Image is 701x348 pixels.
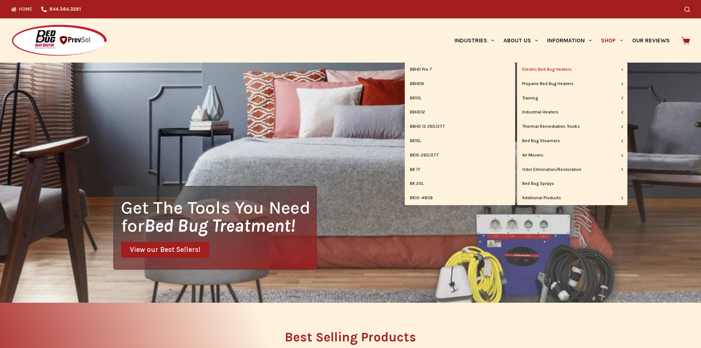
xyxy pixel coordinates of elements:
a: BK 17 [405,163,515,177]
button: Open LiveChat chat widget [6,3,28,25]
a: Electric Bed Bug Heaters [517,63,627,77]
a: Training [517,91,627,105]
a: BK10-480B [405,191,515,205]
a: Our Reviews [627,18,674,63]
a: BBHD Pro 7 [405,63,515,77]
a: BBHD12 [405,105,515,119]
a: Information [543,18,596,63]
a: Shop [596,18,627,63]
a: Industries [450,18,499,63]
a: About Us [499,18,542,63]
h2: Best Selling Products [113,331,588,344]
a: Odor Elimination/Restoration [517,163,627,177]
button: Search [684,7,690,12]
a: Air Movers [517,148,627,162]
a: BBHD 12 265/277 [405,120,515,134]
a: BK15-265/277 [405,148,515,162]
a: BK 20L [405,177,515,191]
a: Industrial Heaters [517,105,627,119]
a: BK10L [405,91,515,105]
a: Propane Bed Bug Heaters [517,77,627,91]
a: Bed Bug Sprays [517,177,627,191]
a: Additional Products [517,191,627,205]
a: BK15L [405,134,515,148]
a: View our Best Sellers! [121,242,209,258]
span: View our Best Sellers! [130,246,201,253]
img: Prevsol/Bed Bug Heat Doctor [11,24,107,57]
h1: Get The Tools You Need for [121,198,316,235]
a: Bed Bug Steamers [517,134,627,148]
a: Thermal Remediation Trucks [517,120,627,134]
nav: Primary [450,18,674,63]
i: Bed Bug Treatment! [144,215,295,236]
a: BBHD8 [405,77,515,91]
